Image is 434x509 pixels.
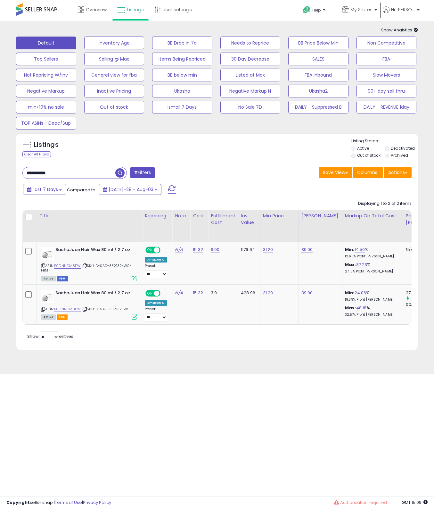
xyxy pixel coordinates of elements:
[86,6,107,13] span: Overview
[356,101,417,113] button: DAILY - REVENUE 1day
[55,247,133,254] b: SachaJuan Hair Wax 80 ml / 2.7 oz
[241,247,255,253] div: 1179.64
[175,213,187,219] div: Note
[345,247,398,259] div: %
[146,247,154,253] span: ON
[84,53,144,65] button: Selling @ Max
[345,262,398,274] div: %
[241,290,255,296] div: 428.96
[152,69,212,81] button: BB below min
[298,1,336,21] a: Help
[220,101,281,113] button: No Sale 7D
[99,184,161,195] button: [DATE]-28 - Aug-03
[175,246,183,253] a: N/A
[355,290,366,296] a: 24.06
[127,6,144,13] span: Listings
[383,6,420,21] a: Hi [PERSON_NAME]
[301,290,313,296] a: 39.00
[145,213,169,219] div: Repricing
[357,169,377,176] span: Columns
[16,53,76,65] button: Top Sellers
[22,151,51,157] div: Clear All Filters
[55,290,133,298] b: SachaJuan Hair Wax 80 ml / 2.7 oz
[145,257,167,263] div: Amazon AI
[130,167,155,178] button: Filters
[288,69,348,81] button: FBA Inbound
[145,264,167,278] div: Preset:
[41,314,56,320] span: All listings currently available for purchase on Amazon
[345,262,356,268] b: Max:
[39,213,139,219] div: Title
[319,167,352,178] button: Save View
[152,37,212,49] button: BB Drop in 7d
[145,307,167,321] div: Preset:
[345,246,355,253] b: Min:
[288,37,348,49] button: BB Price Below Min
[152,85,212,97] button: Ukasha
[193,213,205,219] div: Cost
[84,101,144,113] button: Out of stock
[345,313,398,317] p: 32.51% Profit [PERSON_NAME]
[263,213,296,219] div: Min Price
[41,290,54,303] img: 31+rIgO6QfL._SL40_.jpg
[391,146,415,151] label: Deactivated
[303,6,311,14] i: Get Help
[211,246,220,253] a: 6.00
[57,314,68,320] span: FBA
[160,290,170,296] span: OFF
[175,290,183,296] a: N/A
[33,186,58,193] span: Last 7 Days
[152,101,212,113] button: Ismail 7 Days
[220,69,281,81] button: Listed at Max
[84,37,144,49] button: Inventory Age
[160,247,170,253] span: OFF
[82,306,130,312] span: | SKU: D-SAC-332132-WS
[357,146,369,151] label: Active
[301,246,313,253] a: 39.00
[41,247,54,260] img: 31+rIgO6QfL._SL40_.jpg
[356,37,417,49] button: Non Competitive
[84,69,144,81] button: Generel view for fba
[345,254,398,259] p: 12.66% Profit [PERSON_NAME]
[345,297,398,302] p: 19.39% Profit [PERSON_NAME]
[41,276,56,281] span: All listings currently available for purchase on Amazon
[145,300,167,306] div: Amazon AI
[381,27,418,33] span: Show Analytics
[288,53,348,65] button: SALES
[23,184,66,195] button: Last 7 Days
[345,290,398,302] div: %
[16,37,76,49] button: Default
[312,7,321,13] span: Help
[16,85,76,97] button: Negative Markup
[384,167,412,178] button: Actions
[16,69,76,81] button: Not Repricing W/Inv
[41,247,137,280] div: ASIN:
[54,263,81,269] a: B0DNNGM8FW
[152,53,212,65] button: Items Being Repriced
[211,290,233,296] div: 3.9
[220,37,281,49] button: Needs to Reprice
[16,101,76,113] button: min>10% no sale
[301,213,340,219] div: [PERSON_NAME]
[220,85,281,97] button: Negative Markup N
[288,85,348,97] button: Ukasha2
[355,246,365,253] a: 14.50
[146,290,154,296] span: ON
[391,153,408,158] label: Archived
[345,305,398,317] div: %
[193,246,203,253] a: 15.32
[41,263,132,273] span: | SKU: D-SAC-332132-WS-FBM
[357,153,381,158] label: Out of Stock
[220,53,281,65] button: 30 Day Decrease
[345,290,355,296] b: Min:
[356,69,417,81] button: Slow Movers
[54,306,81,312] a: B0DNNGM8FW
[345,269,398,274] p: 27.13% Profit [PERSON_NAME]
[356,85,417,97] button: 90+ day sell thru
[263,246,273,253] a: 31.20
[358,201,412,207] div: Displaying 1 to 2 of 2 items
[353,167,383,178] button: Columns
[27,333,73,339] span: Show: entries
[391,6,415,13] span: Hi [PERSON_NAME]
[345,213,400,219] div: Markup on Total Cost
